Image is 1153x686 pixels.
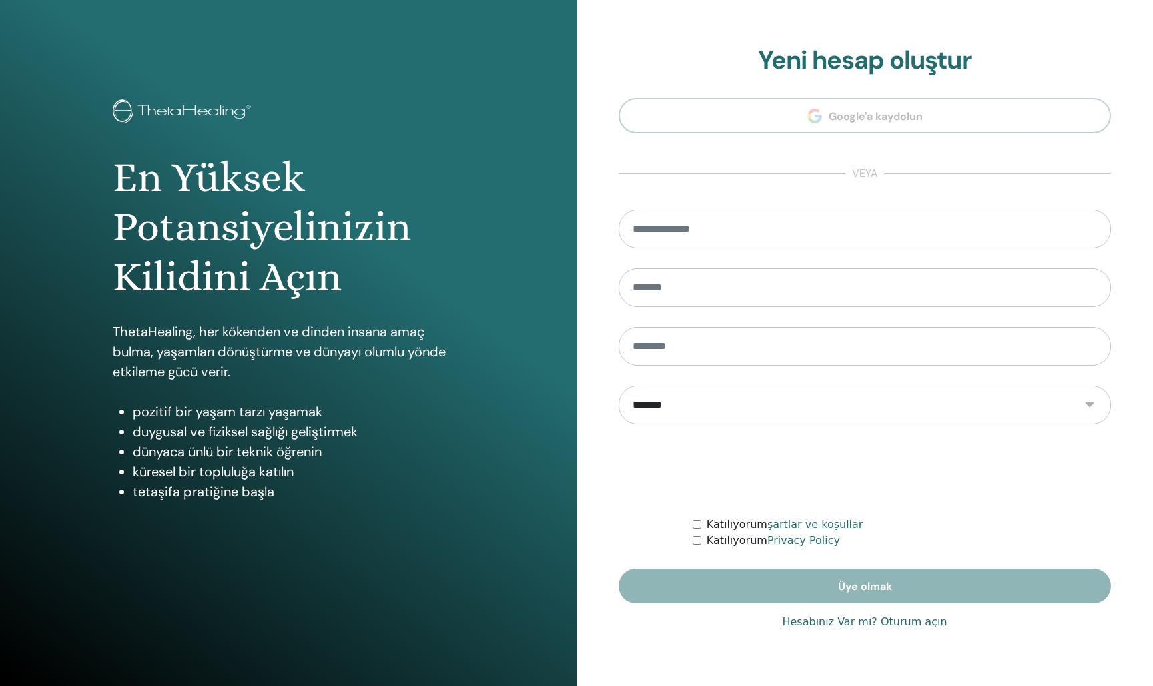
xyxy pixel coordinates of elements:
label: Katılıyorum [707,533,840,549]
li: pozitif bir yaşam tarzı yaşamak [133,402,464,422]
span: veya [845,165,885,182]
h2: Yeni hesap oluştur [619,45,1111,76]
a: Hesabınız Var mı? Oturum açın [782,614,947,630]
li: dünyaca ünlü bir teknik öğrenin [133,442,464,462]
label: Katılıyorum [707,517,863,533]
a: şartlar ve koşullar [767,518,863,531]
li: küresel bir topluluğa katılın [133,462,464,482]
li: tetaşifa pratiğine başla [133,482,464,502]
iframe: reCAPTCHA [763,444,966,496]
h1: En Yüksek Potansiyelinizin Kilidini Açın [113,153,464,302]
a: Privacy Policy [767,534,840,547]
li: duygusal ve fiziksel sağlığı geliştirmek [133,422,464,442]
p: ThetaHealing, her kökenden ve dinden insana amaç bulma, yaşamları dönüştürme ve dünyayı olumlu yö... [113,322,464,382]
